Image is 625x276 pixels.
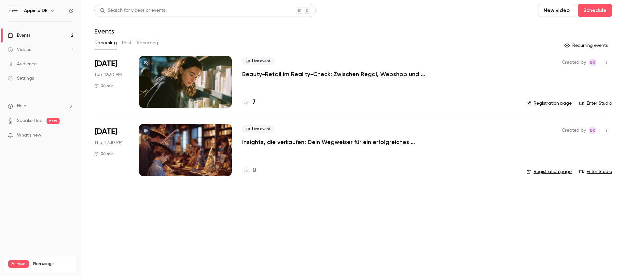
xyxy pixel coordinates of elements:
a: SpeakerHub [17,117,43,124]
button: Upcoming [94,38,117,48]
div: Search for videos or events [100,7,165,14]
span: Thu, 12:30 PM [94,139,122,146]
div: Settings [8,75,34,82]
span: Live event [242,57,274,65]
div: Oct 16 Thu, 12:30 PM (Europe/Berlin) [94,124,129,176]
h4: 7 [253,98,256,107]
h4: 0 [253,166,256,175]
button: Recurring events [562,40,612,51]
h1: Events [94,27,114,35]
span: Plan usage [33,261,73,267]
h6: Appinio DE [24,7,48,14]
button: New video [538,4,575,17]
div: Videos [8,46,31,53]
span: [DATE] [94,126,118,137]
a: Registration page [526,168,572,175]
div: Audience [8,61,37,67]
a: Enter Studio [579,168,612,175]
div: 30 min [94,151,114,156]
a: Beauty-Retail im Reality-Check: Zwischen Regal, Webshop und TikTok [242,70,437,78]
li: help-dropdown-opener [8,103,74,110]
a: Enter Studio [579,100,612,107]
div: 30 min [94,83,114,88]
span: Premium [8,260,29,268]
span: [DATE] [94,59,118,69]
span: What's new [17,132,41,139]
span: Live event [242,125,274,133]
span: Help [17,103,26,110]
span: Tue, 12:30 PM [94,72,122,78]
a: 0 [242,166,256,175]
a: Insights, die verkaufen: Dein Wegweiser für ein erfolgreiches Lizenzgeschäft [242,138,437,146]
div: Sep 23 Tue, 12:30 PM (Europe/Berlin) [94,56,129,108]
span: Britta Kristin Agel [589,59,596,66]
span: Created by [562,59,586,66]
span: BK [590,59,595,66]
button: Recurring [137,38,159,48]
span: Britta Kristin Agel [589,126,596,134]
a: Registration page [526,100,572,107]
span: Created by [562,126,586,134]
img: Appinio DE [8,6,19,16]
a: 7 [242,98,256,107]
button: Schedule [578,4,612,17]
span: BK [590,126,595,134]
span: new [47,118,60,124]
div: Events [8,32,30,39]
button: Past [122,38,132,48]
